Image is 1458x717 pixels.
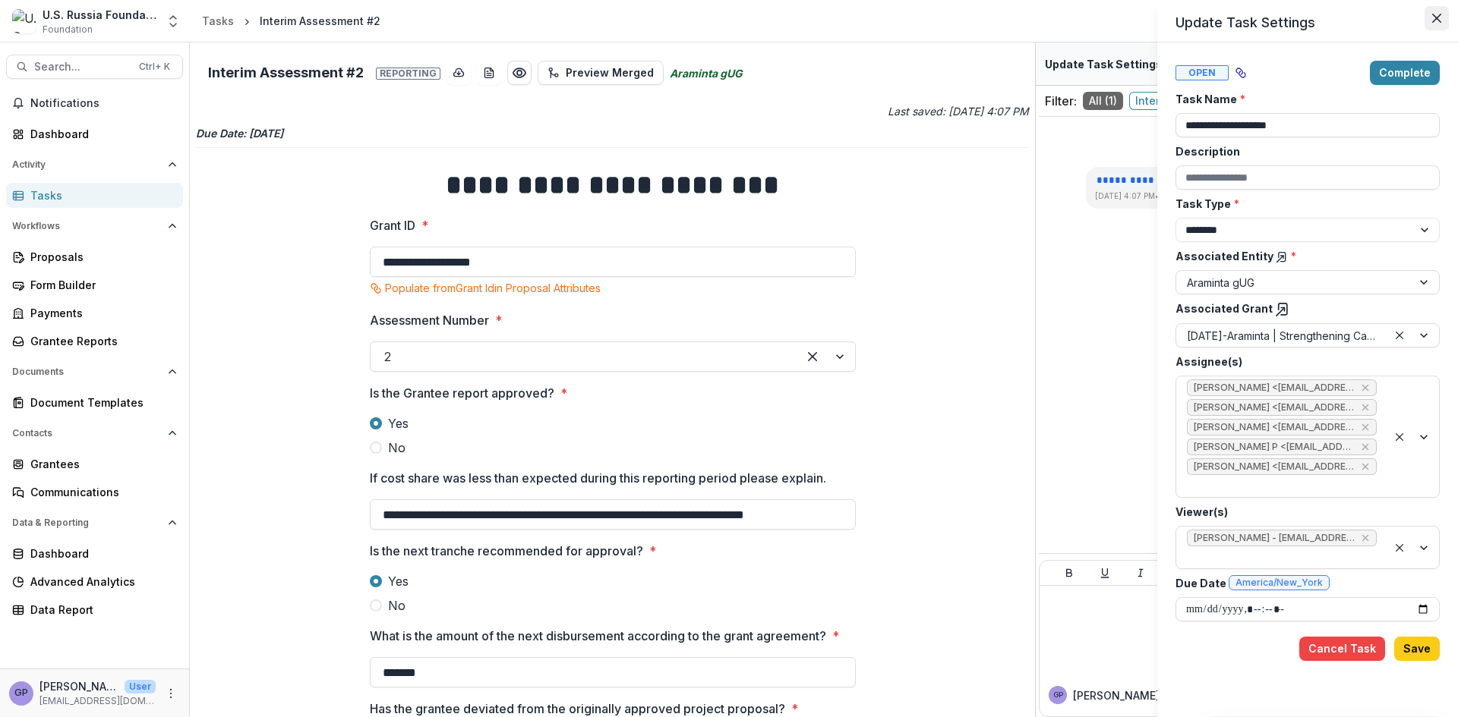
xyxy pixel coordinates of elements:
label: Task Name [1176,91,1431,107]
label: Viewer(s) [1176,504,1431,520]
button: View dependent tasks [1229,61,1253,85]
div: Remove Anna P <apulaski@usrf.us> (apulaski@usrf.us) [1359,420,1371,435]
div: Remove Gennady Podolny - gpodolny@usrf.us [1359,530,1371,546]
span: [PERSON_NAME] <[EMAIL_ADDRESS][DOMAIN_NAME]> ([EMAIL_ADDRESS][DOMAIN_NAME]) [1194,422,1355,432]
span: [PERSON_NAME] P <[EMAIL_ADDRESS][DOMAIN_NAME]> ([EMAIL_ADDRESS][DOMAIN_NAME]) [1194,442,1355,452]
label: Assignee(s) [1176,354,1431,370]
div: Clear selected options [1390,326,1409,344]
button: Complete [1370,61,1440,85]
button: Cancel Task [1299,637,1385,661]
div: Clear selected options [1390,428,1409,446]
label: Due Date [1176,575,1431,591]
span: America/New_York [1236,577,1323,588]
div: Remove Jemile Kelderman <jkelderman@usrf.us> (jkelderman@usrf.us) [1359,380,1371,395]
div: Clear selected options [1390,539,1409,557]
label: Associated Entity [1176,248,1431,264]
label: Description [1176,143,1431,159]
span: [PERSON_NAME] <[EMAIL_ADDRESS][DOMAIN_NAME]> ([EMAIL_ADDRESS][DOMAIN_NAME]) [1194,402,1355,413]
div: Remove Bennett P <bpease@usrf.us> (bpease@usrf.us) [1359,439,1371,454]
span: Open [1176,65,1229,80]
button: Close [1425,6,1449,30]
span: [PERSON_NAME] <[EMAIL_ADDRESS][DOMAIN_NAME]> ([EMAIL_ADDRESS][DOMAIN_NAME]) [1194,461,1355,472]
label: Task Type [1176,196,1431,212]
label: Associated Grant [1176,300,1431,317]
button: Save [1394,637,1440,661]
span: [PERSON_NAME] - [EMAIL_ADDRESS][DOMAIN_NAME] [1194,533,1355,543]
div: Remove Emma K <ekaplon@usrf.us> (ekaplon@usrf.us) [1359,459,1371,474]
span: [PERSON_NAME] <[EMAIL_ADDRESS][DOMAIN_NAME]> ([EMAIL_ADDRESS][DOMAIN_NAME]) [1194,382,1355,393]
div: Remove Ruslan Garipov <rgaripov@usrf.us> (rgaripov@usrf.us) [1359,400,1371,415]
